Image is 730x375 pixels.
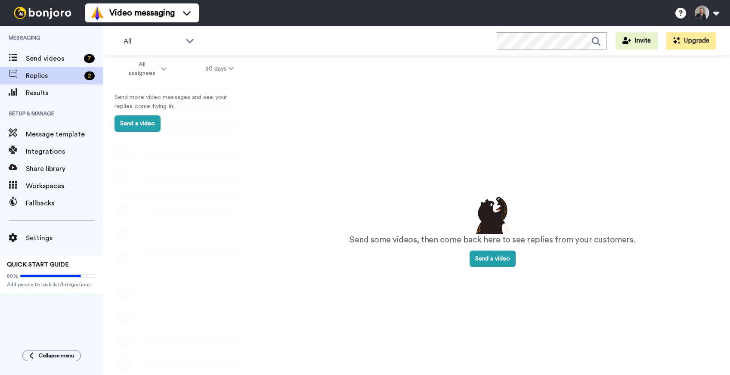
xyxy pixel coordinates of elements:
[7,273,18,279] span: 80%
[26,198,103,208] span: Fallbacks
[26,88,103,98] span: Results
[350,234,635,246] p: Send some videos, then come back here to see replies from your customers.
[39,352,74,359] span: Collapse menu
[26,129,103,139] span: Message template
[26,233,103,243] span: Settings
[124,36,181,46] span: All
[470,251,516,267] button: Send a video
[7,281,96,288] span: Add people to task list/Integrations
[26,146,103,157] span: Integrations
[109,7,175,19] span: Video messaging
[26,53,80,64] span: Send videos
[84,54,95,63] div: 7
[10,7,75,19] img: bj-logo-header-white.svg
[666,32,716,50] button: Upgrade
[616,32,658,50] button: Invite
[470,256,516,262] a: Send a video
[471,194,514,234] img: results-emptystates.png
[114,93,244,111] p: Send more video messages and see your replies come flying in.
[90,6,104,20] img: vm-color.svg
[26,164,103,174] span: Share library
[124,60,159,77] span: All assignees
[105,57,186,81] button: All assignees
[114,115,161,132] button: Send a video
[22,350,81,361] button: Collapse menu
[26,71,81,81] span: Replies
[186,61,254,77] button: 30 days
[7,262,69,268] span: QUICK START GUIDE
[84,71,95,80] div: 2
[26,181,103,191] span: Workspaces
